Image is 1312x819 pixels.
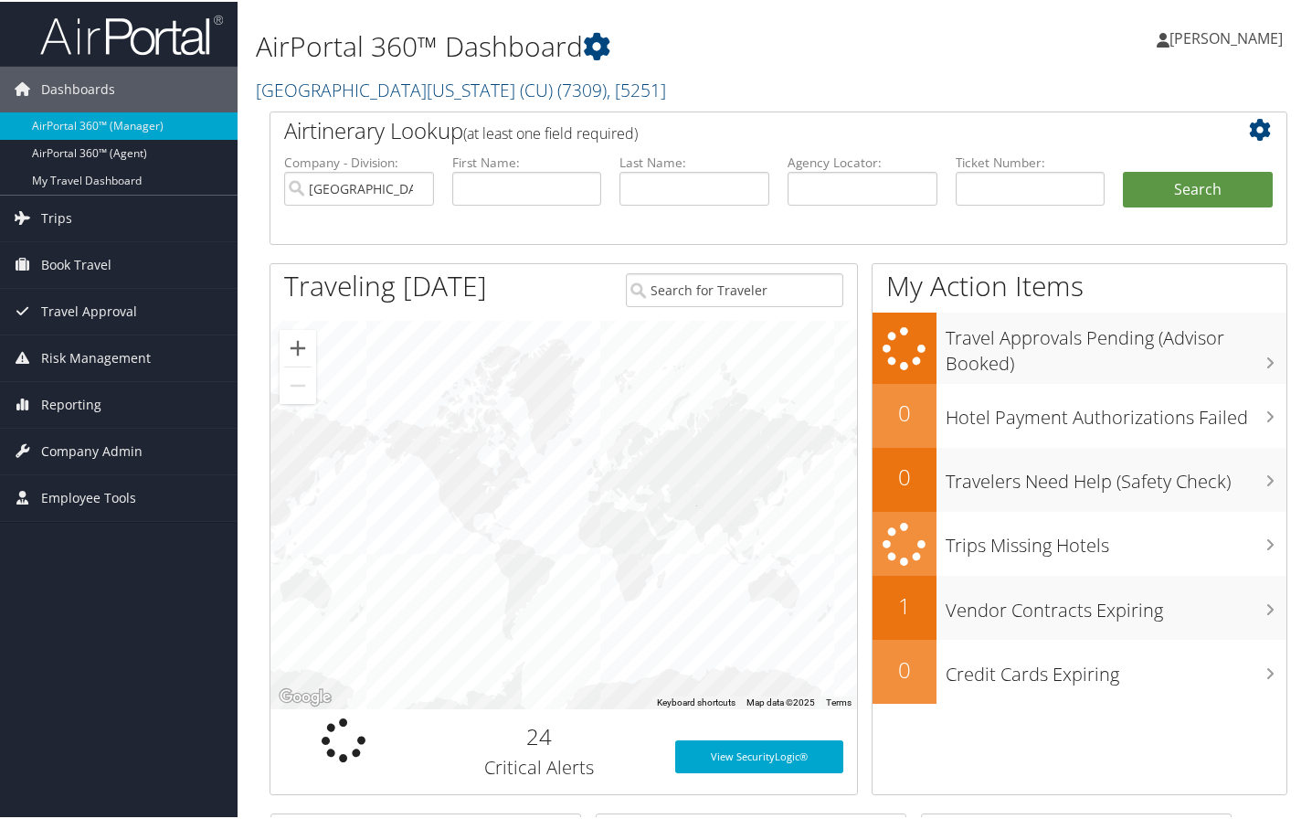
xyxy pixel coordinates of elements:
h2: 1 [873,589,936,620]
h2: Airtinerary Lookup [284,113,1188,144]
button: Zoom in [280,328,316,365]
a: 1Vendor Contracts Expiring [873,574,1286,638]
button: Search [1123,170,1273,207]
span: [PERSON_NAME] [1169,27,1283,47]
a: [PERSON_NAME] [1157,9,1301,64]
label: Last Name: [619,152,769,170]
a: Open this area in Google Maps (opens a new window) [275,684,335,707]
label: Ticket Number: [956,152,1106,170]
label: First Name: [452,152,602,170]
span: Book Travel [41,240,111,286]
h2: 0 [873,460,936,491]
label: Agency Locator: [788,152,937,170]
span: ( 7309 ) [557,76,607,101]
h2: 0 [873,396,936,427]
h1: Traveling [DATE] [284,265,487,303]
span: Risk Management [41,334,151,379]
a: 0Travelers Need Help (Safety Check) [873,446,1286,510]
h3: Critical Alerts [430,753,647,779]
span: Trips [41,194,72,239]
a: Travel Approvals Pending (Advisor Booked) [873,311,1286,381]
a: 0Credit Cards Expiring [873,638,1286,702]
h3: Credit Cards Expiring [946,651,1286,686]
input: Search for Traveler [626,271,842,305]
span: Travel Approval [41,287,137,333]
span: Reporting [41,380,101,426]
span: Map data ©2025 [746,696,815,706]
button: Keyboard shortcuts [657,695,735,707]
a: Terms (opens in new tab) [826,696,852,706]
h2: 0 [873,653,936,684]
a: Trips Missing Hotels [873,510,1286,575]
span: (at least one field required) [463,122,638,142]
span: Dashboards [41,65,115,111]
h3: Travelers Need Help (Safety Check) [946,458,1286,493]
span: Employee Tools [41,473,136,519]
h1: AirPortal 360™ Dashboard [256,26,953,64]
h3: Hotel Payment Authorizations Failed [946,394,1286,429]
span: , [ 5251 ] [607,76,666,101]
label: Company - Division: [284,152,434,170]
span: Company Admin [41,427,143,473]
h3: Trips Missing Hotels [946,522,1286,557]
a: 0Hotel Payment Authorizations Failed [873,382,1286,446]
h3: Travel Approvals Pending (Advisor Booked) [946,314,1286,375]
img: airportal-logo.png [40,12,223,55]
h1: My Action Items [873,265,1286,303]
a: View SecurityLogic® [675,739,843,771]
h3: Vendor Contracts Expiring [946,587,1286,622]
img: Google [275,684,335,707]
h2: 24 [430,719,647,750]
a: [GEOGRAPHIC_DATA][US_STATE] (CU) [256,76,666,101]
button: Zoom out [280,366,316,402]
